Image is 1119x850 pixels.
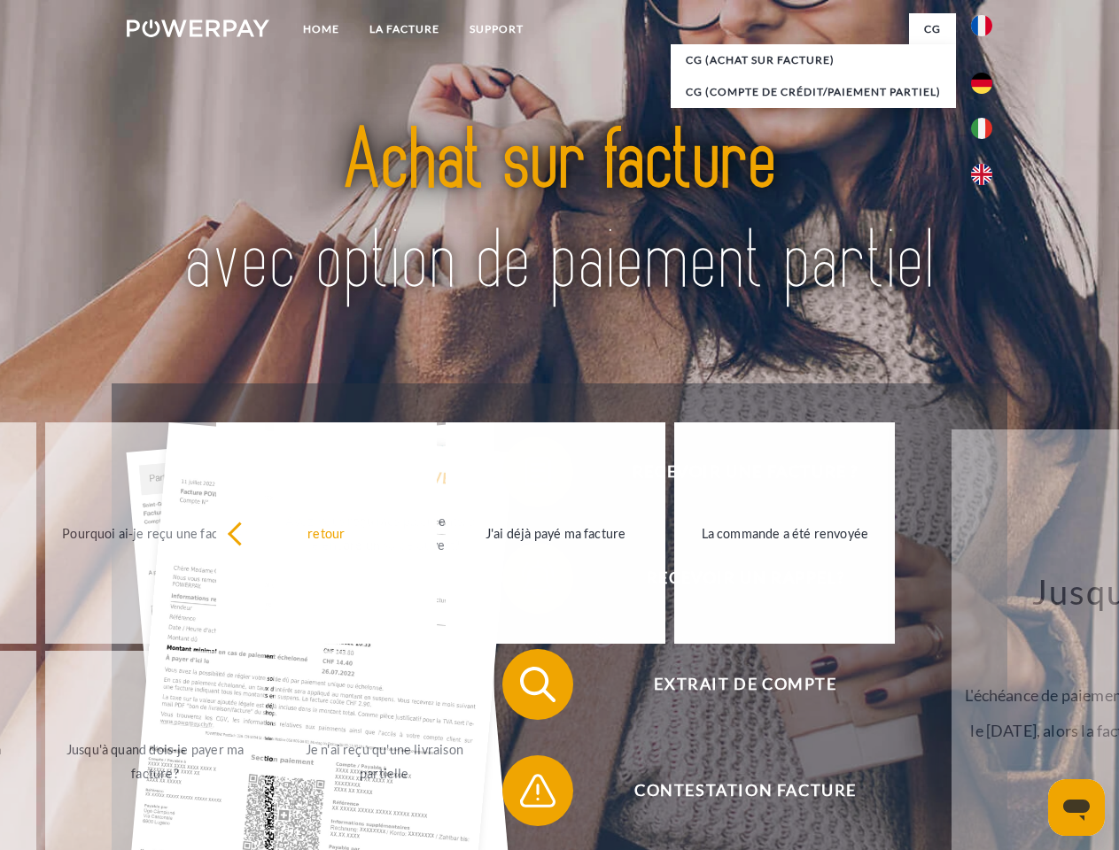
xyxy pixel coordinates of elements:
[685,521,884,545] div: La commande a été renvoyée
[455,13,539,45] a: Support
[671,44,956,76] a: CG (achat sur facture)
[971,118,992,139] img: it
[516,662,560,707] img: qb_search.svg
[284,738,484,785] div: Je n'ai reçu qu'une livraison partielle
[456,521,656,545] div: J'ai déjà payé ma facture
[671,76,956,108] a: CG (Compte de crédit/paiement partiel)
[971,164,992,185] img: en
[528,649,962,720] span: Extrait de compte
[56,738,255,785] div: Jusqu'à quand dois-je payer ma facture?
[502,649,963,720] button: Extrait de compte
[127,19,269,37] img: logo-powerpay-white.svg
[1048,779,1105,836] iframe: Bouton de lancement de la fenêtre de messagerie
[516,769,560,813] img: qb_warning.svg
[971,73,992,94] img: de
[528,755,962,826] span: Contestation Facture
[288,13,354,45] a: Home
[56,521,255,545] div: Pourquoi ai-je reçu une facture?
[227,521,426,545] div: retour
[502,755,963,826] button: Contestation Facture
[909,13,956,45] a: CG
[354,13,455,45] a: LA FACTURE
[971,15,992,36] img: fr
[169,85,950,339] img: title-powerpay_fr.svg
